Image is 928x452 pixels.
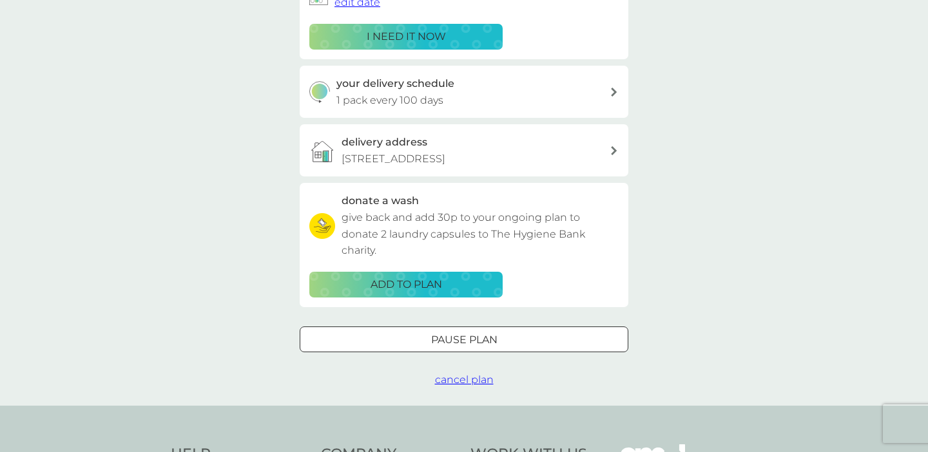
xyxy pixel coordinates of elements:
button: ADD TO PLAN [309,272,503,297]
p: 1 pack every 100 days [336,92,443,109]
span: cancel plan [435,373,494,386]
button: your delivery schedule1 pack every 100 days [300,66,628,118]
h3: donate a wash [342,193,419,209]
button: Pause plan [300,326,628,352]
p: Pause plan [431,332,498,348]
h3: delivery address [342,134,427,151]
p: give back and add 30p to your ongoing plan to donate 2 laundry capsules to The Hygiene Bank charity. [342,209,619,259]
p: ADD TO PLAN [371,276,442,293]
a: delivery address[STREET_ADDRESS] [300,124,628,176]
p: [STREET_ADDRESS] [342,151,445,167]
h3: your delivery schedule [336,75,454,92]
button: cancel plan [435,372,494,388]
p: i need it now [367,28,446,45]
button: i need it now [309,24,503,50]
